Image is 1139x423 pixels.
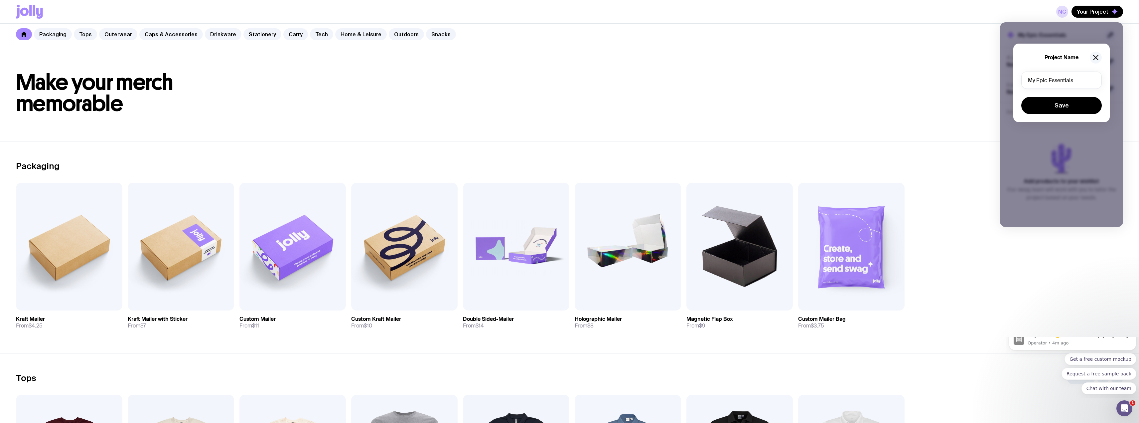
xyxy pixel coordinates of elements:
[1130,400,1135,406] span: 1
[128,316,188,322] h3: Kraft Mailer with Sticker
[351,311,458,334] a: Custom Kraft MailerFrom$10
[335,28,387,40] a: Home & Leisure
[128,311,234,334] a: Kraft Mailer with StickerFrom$7
[139,28,203,40] a: Caps & Accessories
[686,316,733,322] h3: Magnetic Flap Box
[34,28,72,40] a: Packaging
[128,322,146,329] span: From
[798,311,905,334] a: Custom Mailer BagFrom$3.75
[798,316,846,322] h3: Custom Mailer Bag
[699,322,705,329] span: $9
[3,16,130,58] div: Quick reply options
[575,322,594,329] span: From
[1021,97,1102,114] button: Save
[16,316,45,322] h3: Kraft Mailer
[351,316,401,322] h3: Custom Kraft Mailer
[1071,6,1123,18] button: Your Project
[686,322,705,329] span: From
[239,316,276,322] h3: Custom Mailer
[463,322,484,329] span: From
[16,161,60,171] h2: Packaging
[59,16,130,28] button: Quick reply: Get a free custom mockup
[239,311,346,334] a: Custom MailerFrom$11
[811,322,824,329] span: $3.75
[239,322,259,329] span: From
[463,311,569,334] a: Double Sided-MailerFrom$14
[99,28,137,40] a: Outerwear
[252,322,259,329] span: $11
[56,31,130,43] button: Quick reply: Request a free sample pack
[74,28,97,40] a: Tops
[476,322,484,329] span: $14
[1006,337,1139,398] iframe: Intercom notifications message
[243,28,281,40] a: Stationery
[16,311,122,334] a: Kraft MailerFrom$4.25
[283,28,308,40] a: Carry
[364,322,372,329] span: $10
[686,311,793,334] a: Magnetic Flap BoxFrom$9
[463,316,514,322] h3: Double Sided-Mailer
[587,322,594,329] span: $8
[310,28,333,40] a: Tech
[389,28,424,40] a: Outdoors
[75,46,130,58] button: Quick reply: Chat with our team
[575,316,622,322] h3: Holographic Mailer
[16,69,173,117] span: Make your merch memorable
[29,322,43,329] span: $4.25
[16,373,36,383] h2: Tops
[575,311,681,334] a: Holographic MailerFrom$8
[1056,6,1068,18] a: NC
[1116,400,1132,416] iframe: Intercom live chat
[351,322,372,329] span: From
[426,28,456,40] a: Snacks
[22,3,125,9] p: Message from Operator, sent 4m ago
[140,322,146,329] span: $7
[798,322,824,329] span: From
[16,322,43,329] span: From
[1045,54,1078,61] h5: Project Name
[205,28,241,40] a: Drinkware
[1077,8,1108,15] span: Your Project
